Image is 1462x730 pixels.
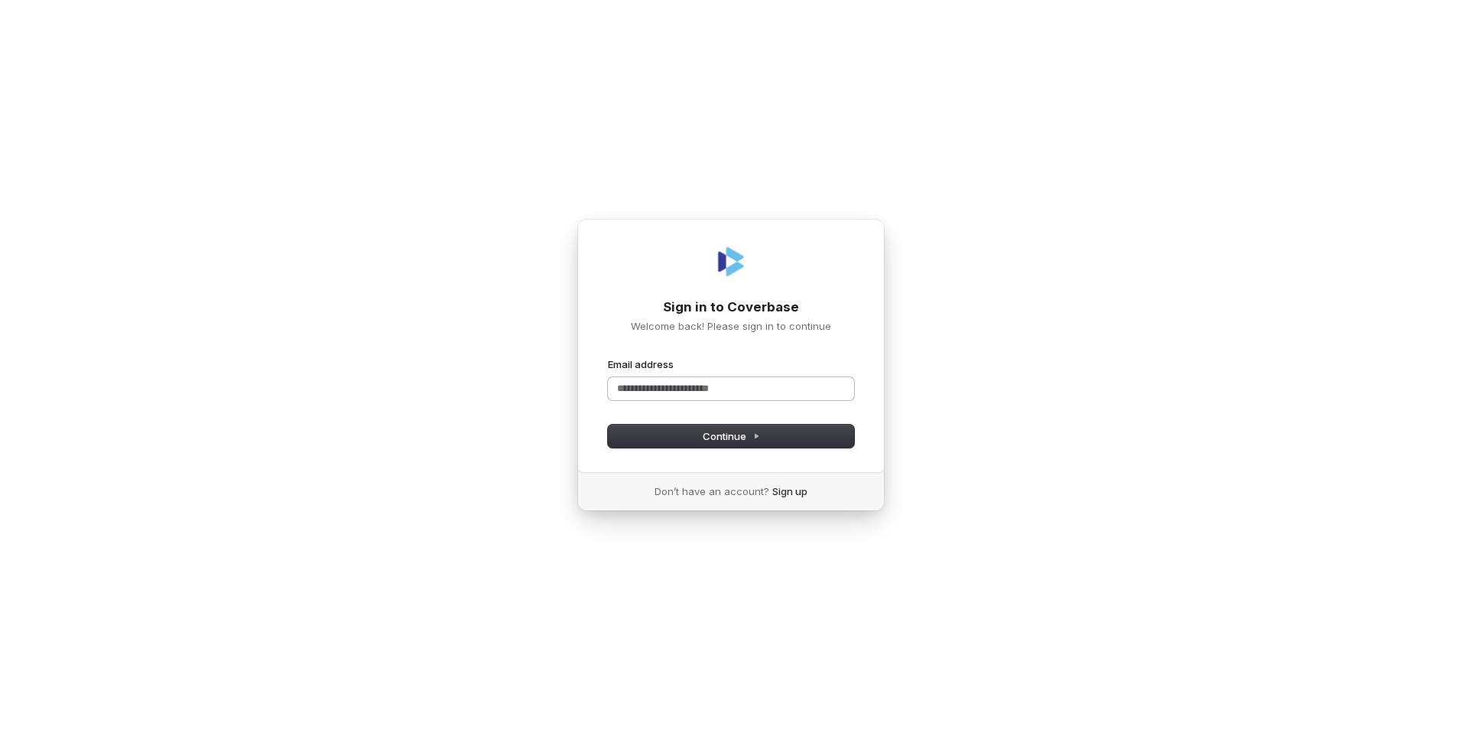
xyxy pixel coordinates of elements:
h1: Sign in to Coverbase [608,298,854,317]
button: Continue [608,425,854,448]
img: Coverbase [713,243,749,280]
label: Email address [608,357,674,371]
span: Continue [703,429,760,443]
span: Don’t have an account? [655,484,769,498]
a: Sign up [772,484,807,498]
p: Welcome back! Please sign in to continue [608,319,854,333]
